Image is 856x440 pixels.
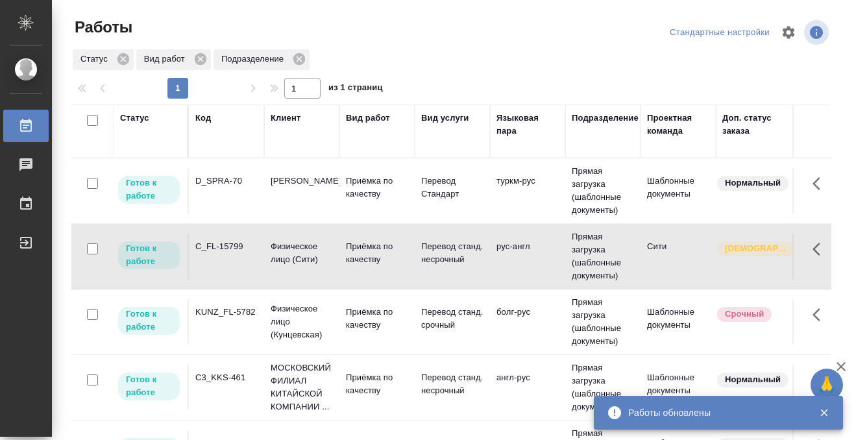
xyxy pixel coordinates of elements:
[725,242,790,255] p: [DEMOGRAPHIC_DATA]
[80,53,112,66] p: Статус
[628,406,800,419] div: Работы обновлены
[490,365,565,410] td: англ-рус
[271,175,333,188] p: [PERSON_NAME]
[214,49,310,70] div: Подразделение
[725,177,781,189] p: Нормальный
[805,234,836,265] button: Здесь прячутся важные кнопки
[490,234,565,279] td: рус-англ
[805,365,836,396] button: Здесь прячутся важные кнопки
[120,112,149,125] div: Статус
[421,371,483,397] p: Перевод станд. несрочный
[421,240,483,266] p: Перевод станд. несрочный
[421,112,469,125] div: Вид услуги
[117,371,181,402] div: Исполнитель может приступить к работе
[221,53,288,66] p: Подразделение
[816,371,838,398] span: 🙏
[565,158,641,223] td: Прямая загрузка (шаблонные документы)
[195,371,258,384] div: C3_KKS-461
[565,224,641,289] td: Прямая загрузка (шаблонные документы)
[271,112,300,125] div: Клиент
[641,365,716,410] td: Шаблонные документы
[641,168,716,214] td: Шаблонные документы
[647,112,709,138] div: Проектная команда
[565,355,641,420] td: Прямая загрузка (шаблонные документы)
[117,175,181,205] div: Исполнитель может приступить к работе
[421,306,483,332] p: Перевод станд. срочный
[117,240,181,271] div: Исполнитель может приступить к работе
[136,49,211,70] div: Вид работ
[271,240,333,266] p: Физическое лицо (Сити)
[195,112,211,125] div: Код
[773,17,804,48] span: Настроить таблицу
[271,302,333,341] p: Физическое лицо (Кунцевская)
[126,308,172,334] p: Готов к работе
[421,175,483,201] p: Перевод Стандарт
[195,175,258,188] div: D_SPRA-70
[346,240,408,266] p: Приёмка по качеству
[641,234,716,279] td: Сити
[811,369,843,401] button: 🙏
[195,240,258,253] div: C_FL-15799
[271,361,333,413] p: МОСКОВСКИЙ ФИЛИАЛ КИТАЙСКОЙ КОМПАНИИ ...
[71,17,132,38] span: Работы
[811,407,837,419] button: Закрыть
[805,168,836,199] button: Здесь прячутся важные кнопки
[725,373,781,386] p: Нормальный
[641,299,716,345] td: Шаблонные документы
[346,306,408,332] p: Приёмка по качеству
[725,308,764,321] p: Срочный
[73,49,134,70] div: Статус
[328,80,383,99] span: из 1 страниц
[804,20,831,45] span: Посмотреть информацию
[490,299,565,345] td: болг-рус
[126,242,172,268] p: Готов к работе
[805,299,836,330] button: Здесь прячутся важные кнопки
[195,306,258,319] div: KUNZ_FL-5782
[666,23,773,43] div: split button
[117,306,181,336] div: Исполнитель может приступить к работе
[126,177,172,202] p: Готов к работе
[496,112,559,138] div: Языковая пара
[722,112,790,138] div: Доп. статус заказа
[126,373,172,399] p: Готов к работе
[144,53,190,66] p: Вид работ
[346,371,408,397] p: Приёмка по качеству
[565,289,641,354] td: Прямая загрузка (шаблонные документы)
[572,112,639,125] div: Подразделение
[346,175,408,201] p: Приёмка по качеству
[490,168,565,214] td: туркм-рус
[346,112,390,125] div: Вид работ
